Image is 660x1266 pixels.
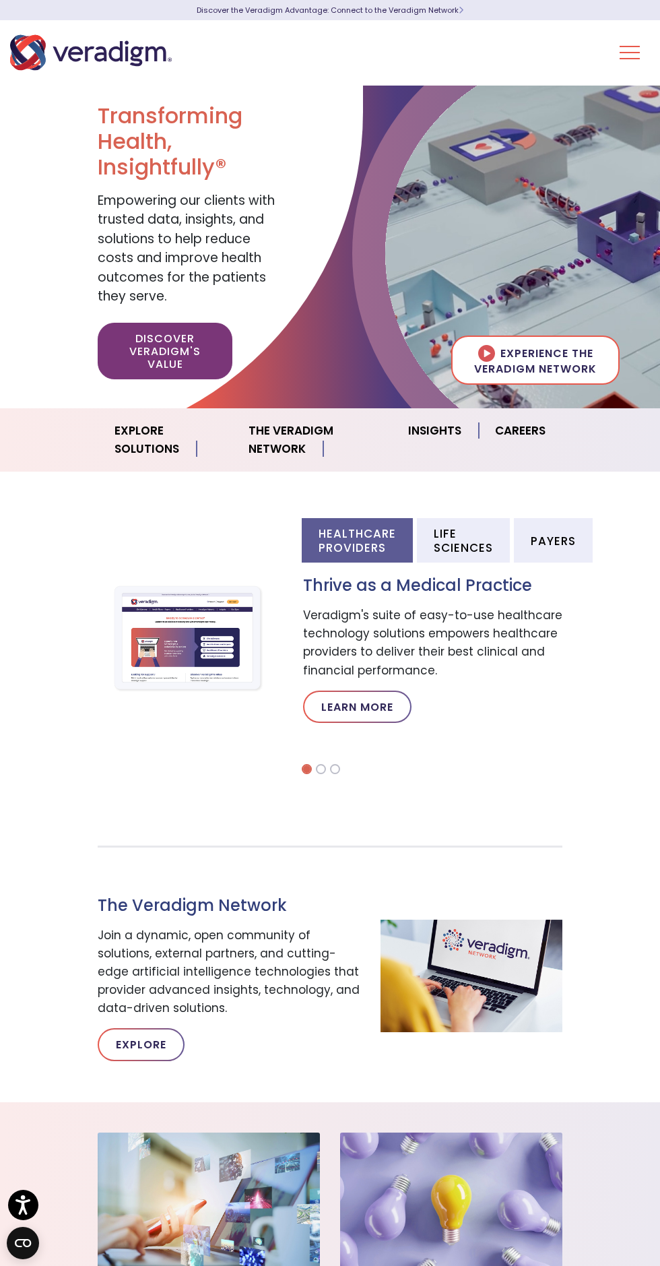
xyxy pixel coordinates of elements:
[98,414,232,466] a: Explore Solutions
[98,323,232,380] a: Discover Veradigm's Value
[303,691,411,723] a: Learn More
[98,896,360,916] h3: The Veradigm Network
[303,606,562,680] p: Veradigm's suite of easy-to-use healthcare technology solutions empowers healthcare providers to ...
[98,103,279,181] h1: Transforming Health, Insightfully®
[417,518,510,563] li: Life Sciences
[620,35,640,70] button: Toggle Navigation Menu
[303,576,562,596] h3: Thrive as a Medical Practice
[459,5,463,15] span: Learn More
[232,414,392,466] a: The Veradigm Network
[479,414,562,448] a: Careers
[7,1227,39,1259] button: Open CMP widget
[302,518,413,563] li: Healthcare Providers
[197,5,463,15] a: Discover the Veradigm Advantage: Connect to the Veradigm NetworkLearn More
[98,926,360,1018] p: Join a dynamic, open community of solutions, external partners, and cutting-edge artificial intel...
[392,414,479,448] a: Insights
[514,518,593,563] li: Payers
[98,1028,185,1061] a: Explore
[10,30,172,75] img: Veradigm logo
[98,191,275,306] span: Empowering our clients with trusted data, insights, and solutions to help reduce costs and improv...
